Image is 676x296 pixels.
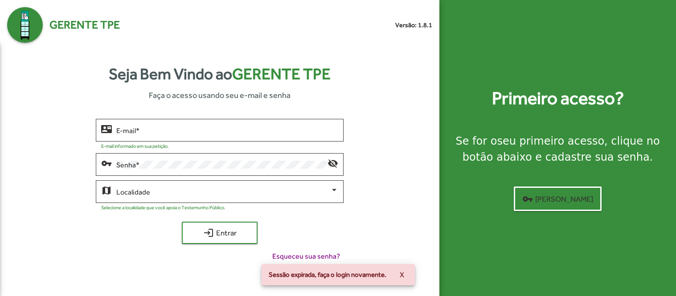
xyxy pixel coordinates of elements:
[101,185,112,195] mat-icon: map
[49,16,120,33] span: Gerente TPE
[101,205,225,210] mat-hint: Selecione a localidade que você apoia o Testemunho Público.
[190,225,250,241] span: Entrar
[101,123,112,134] mat-icon: contact_mail
[203,227,214,238] mat-icon: login
[272,251,340,262] span: Esqueceu sua senha?
[393,267,411,283] button: X
[522,191,593,207] span: [PERSON_NAME]
[101,158,112,168] mat-icon: vpn_key
[109,62,331,86] strong: Seja Bem Vindo ao
[149,89,291,101] span: Faça o acesso usando seu e-mail e senha
[269,270,386,279] span: Sessão expirada, faça o login novamente.
[514,187,602,211] button: [PERSON_NAME]
[492,85,624,112] strong: Primeiro acesso?
[522,194,533,204] mat-icon: vpn_key
[450,133,665,165] div: Se for o , clique no botão abaixo e cadastre sua senha.
[7,7,43,43] img: Logo Gerente
[101,143,169,149] mat-hint: E-mail informado em sua petição.
[395,20,432,30] small: Versão: 1.8.1
[497,135,604,147] strong: seu primeiro acesso
[182,222,258,244] button: Entrar
[232,65,331,83] span: Gerente TPE
[400,267,404,283] span: X
[328,158,338,168] mat-icon: visibility_off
